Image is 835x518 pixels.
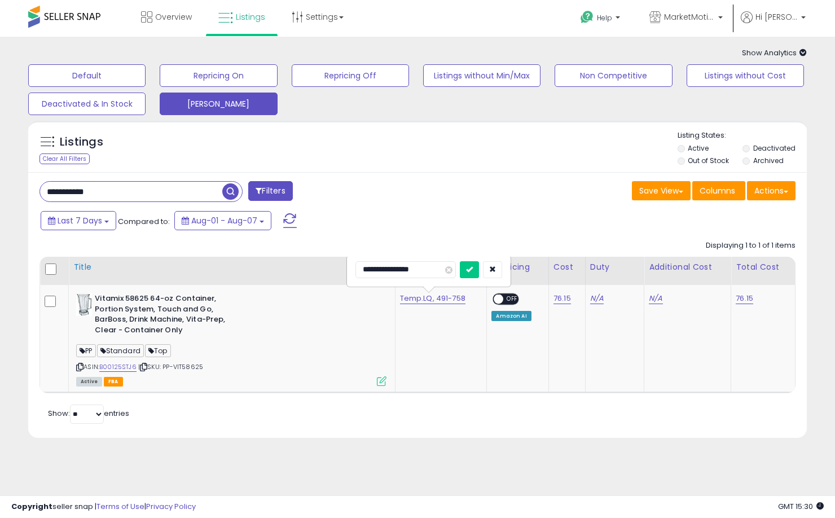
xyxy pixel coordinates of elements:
h5: Listings [60,134,103,150]
button: Listings without Cost [687,64,804,87]
span: | SKU: PP-VIT58625 [138,362,203,371]
button: Non Competitive [555,64,672,87]
a: N/A [590,293,604,304]
a: 76.15 [553,293,571,304]
div: Title [73,261,390,273]
span: Show Analytics [742,47,807,58]
a: Temp.LQ, 491-758 [400,293,465,304]
span: Help [597,13,612,23]
div: Total Cost [736,261,790,273]
span: Columns [700,185,735,196]
button: Filters [248,181,292,201]
span: Listings [236,11,265,23]
span: Show: entries [48,408,129,419]
th: CSV column name: cust_attr_3_Total Cost [731,257,796,285]
button: Listings without Min/Max [423,64,540,87]
a: Privacy Policy [146,501,196,512]
div: ASIN: [76,293,386,385]
button: Repricing On [160,64,277,87]
img: 51R8pWUYjLL._SL40_.jpg [76,293,92,316]
span: All listings currently available for purchase on Amazon [76,377,102,387]
button: Last 7 Days [41,211,116,230]
div: Clear All Filters [39,153,90,164]
a: N/A [649,293,662,304]
span: MarketMotions [664,11,715,23]
a: Terms of Use [96,501,144,512]
div: Additional Cost [649,261,726,273]
label: Deactivated [753,143,796,153]
div: Duty [590,261,639,273]
a: Hi [PERSON_NAME] [741,11,806,37]
span: Top [145,344,171,357]
div: Displaying 1 to 1 of 1 items [706,240,796,251]
label: Archived [753,156,784,165]
span: OFF [504,295,522,304]
button: Save View [632,181,691,200]
span: FBA [104,377,123,387]
button: Repricing Off [292,64,409,87]
a: 76.15 [736,293,753,304]
span: Hi [PERSON_NAME] [755,11,798,23]
span: Aug-01 - Aug-07 [191,215,257,226]
span: 2025-08-15 15:30 GMT [778,501,824,512]
button: [PERSON_NAME] [160,93,277,115]
button: Default [28,64,146,87]
span: Compared to: [118,216,170,227]
label: Active [688,143,709,153]
a: Help [572,2,631,37]
strong: Copyright [11,501,52,512]
b: Vitamix 58625 64-oz Container, Portion System, Touch and Go, BarBoss, Drink Machine, Vita-Prep, C... [95,293,232,338]
a: B00125STJ6 [99,362,137,372]
i: Get Help [580,10,594,24]
p: Listing States: [678,130,807,141]
div: Cost [553,261,581,273]
div: Amazon AI [491,311,531,321]
th: CSV column name: cust_attr_1_Duty [585,257,644,285]
span: Standard [97,344,144,357]
button: Aug-01 - Aug-07 [174,211,271,230]
span: PP [76,344,95,357]
span: Overview [155,11,192,23]
span: Last 7 Days [58,215,102,226]
label: Out of Stock [688,156,729,165]
button: Actions [747,181,796,200]
button: Deactivated & In Stock [28,93,146,115]
button: Columns [692,181,745,200]
div: seller snap | | [11,502,196,512]
div: Repricing [491,261,544,273]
